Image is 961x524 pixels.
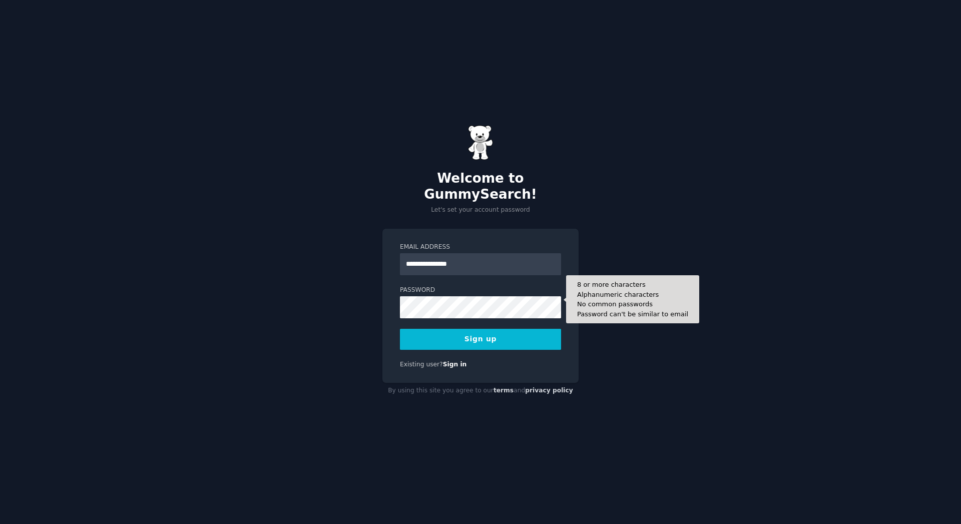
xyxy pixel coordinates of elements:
[525,387,573,394] a: privacy policy
[382,383,579,399] div: By using this site you agree to our and
[400,243,561,252] label: Email Address
[443,361,467,368] a: Sign in
[400,286,561,295] label: Password
[382,206,579,215] p: Let's set your account password
[382,171,579,202] h2: Welcome to GummySearch!
[468,125,493,160] img: Gummy Bear
[400,329,561,350] button: Sign up
[494,387,514,394] a: terms
[400,361,443,368] span: Existing user?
